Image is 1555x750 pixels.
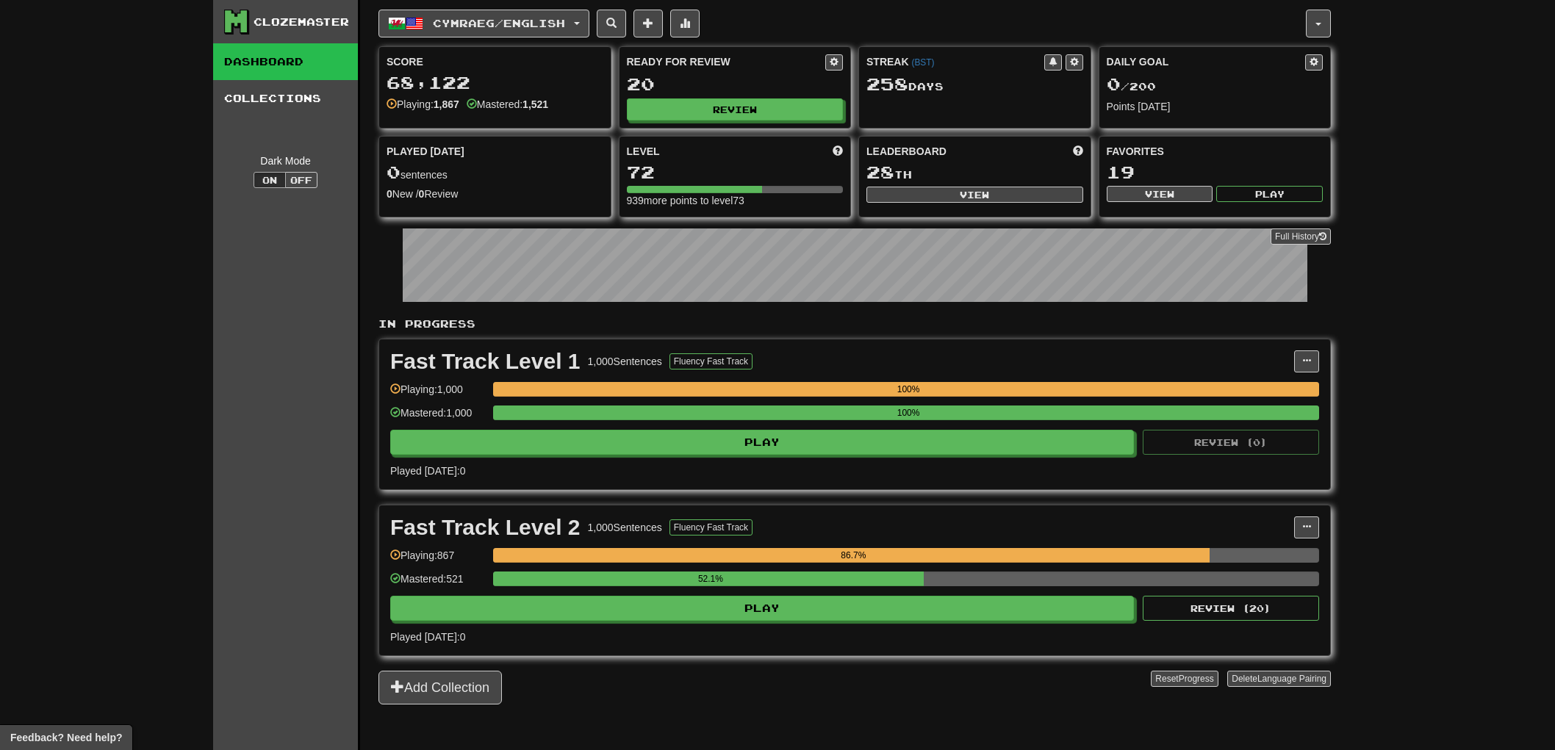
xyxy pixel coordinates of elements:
[387,97,459,112] div: Playing:
[833,144,843,159] span: Score more points to level up
[1216,186,1323,202] button: Play
[627,54,826,69] div: Ready for Review
[1073,144,1083,159] span: This week in points, UTC
[390,516,581,538] div: Fast Track Level 2
[1151,671,1218,687] button: ResetProgress
[387,54,603,69] div: Score
[285,172,317,188] button: Off
[866,163,1083,182] div: th
[588,520,662,535] div: 1,000 Sentences
[1107,73,1121,94] span: 0
[390,382,486,406] div: Playing: 1,000
[866,144,947,159] span: Leaderboard
[213,43,358,80] a: Dashboard
[1107,99,1324,114] div: Points [DATE]
[434,98,459,110] strong: 1,867
[254,172,286,188] button: On
[627,163,844,181] div: 72
[390,405,486,430] div: Mastered: 1,000
[866,54,1044,69] div: Streak
[387,187,603,201] div: New / Review
[911,57,934,68] a: (BST)
[387,144,464,159] span: Played [DATE]
[866,75,1083,94] div: Day s
[1143,596,1319,621] button: Review (20)
[669,519,753,536] button: Fluency Fast Track
[387,162,401,182] span: 0
[390,350,581,372] div: Fast Track Level 1
[390,430,1134,455] button: Play
[588,354,662,369] div: 1,000 Sentences
[627,144,660,159] span: Level
[390,596,1134,621] button: Play
[522,98,548,110] strong: 1,521
[1107,54,1306,71] div: Daily Goal
[866,73,908,94] span: 258
[670,10,700,37] button: More stats
[498,571,923,586] div: 52.1%
[419,188,425,200] strong: 0
[467,97,548,112] div: Mastered:
[213,80,358,117] a: Collections
[390,571,486,596] div: Mastered: 521
[224,154,347,168] div: Dark Mode
[387,73,603,92] div: 68,122
[1107,80,1156,93] span: / 200
[1227,671,1331,687] button: DeleteLanguage Pairing
[498,548,1209,563] div: 86.7%
[378,671,502,704] button: Add Collection
[1107,163,1324,181] div: 19
[1257,674,1326,684] span: Language Pairing
[669,353,753,369] button: Fluency Fast Track
[627,75,844,93] div: 20
[254,15,349,29] div: Clozemaster
[387,188,392,200] strong: 0
[378,10,589,37] button: Cymraeg/English
[627,98,844,120] button: Review
[633,10,663,37] button: Add sentence to collection
[1107,144,1324,159] div: Favorites
[1143,430,1319,455] button: Review (0)
[627,193,844,208] div: 939 more points to level 73
[390,548,486,572] div: Playing: 867
[390,631,465,643] span: Played [DATE]: 0
[378,317,1331,331] p: In Progress
[498,405,1319,420] div: 100%
[10,730,122,745] span: Open feedback widget
[866,187,1083,203] button: View
[1107,186,1213,202] button: View
[433,17,565,29] span: Cymraeg / English
[866,162,894,182] span: 28
[387,163,603,182] div: sentences
[498,382,1319,397] div: 100%
[1271,228,1331,245] a: Full History
[1179,674,1214,684] span: Progress
[390,465,465,477] span: Played [DATE]: 0
[597,10,626,37] button: Search sentences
